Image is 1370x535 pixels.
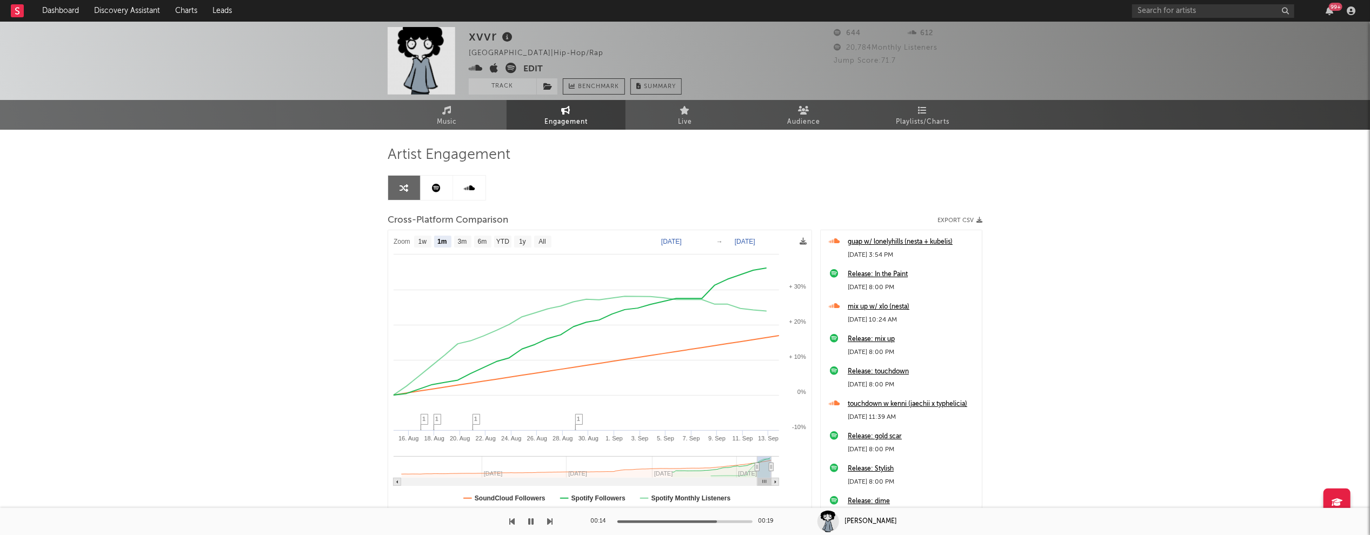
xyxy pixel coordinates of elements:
[424,435,444,442] text: 18. Aug
[577,416,580,422] span: 1
[388,214,508,227] span: Cross-Platform Comparison
[437,238,447,246] text: 1m
[523,63,543,76] button: Edit
[519,238,526,246] text: 1y
[848,463,976,476] a: Release: Stylish
[563,78,625,95] a: Benchmark
[758,515,780,528] div: 00:19
[501,435,521,442] text: 24. Aug
[758,435,779,442] text: 13. Sep
[792,424,806,430] text: -10%
[626,100,744,130] a: Live
[661,238,682,245] text: [DATE]
[848,411,976,424] div: [DATE] 11:39 AM
[475,494,546,502] text: SoundCloud Followers
[458,238,467,246] text: 3m
[896,116,950,129] span: Playlists/Charts
[848,281,976,294] div: [DATE] 8:00 PM
[476,435,496,442] text: 22. Aug
[571,494,626,502] text: Spotify Followers
[716,238,723,245] text: →
[422,416,425,422] span: 1
[478,238,487,246] text: 6m
[418,238,427,246] text: 1w
[657,435,674,442] text: 5. Sep
[683,435,700,442] text: 7. Sep
[744,100,863,130] a: Audience
[834,30,861,37] span: 644
[844,517,897,526] div: [PERSON_NAME]
[708,435,726,442] text: 9. Sep
[507,100,626,130] a: Engagement
[848,268,976,281] a: Release: In the Paint
[496,238,509,246] text: YTD
[735,238,755,245] text: [DATE]
[398,435,418,442] text: 16. Aug
[789,283,807,290] text: + 30%
[651,494,731,502] text: Spotify Monthly Listeners
[474,416,477,422] span: 1
[578,435,598,442] text: 30. Aug
[848,495,976,508] a: Release: dime
[538,238,546,246] text: All
[848,443,976,456] div: [DATE] 8:00 PM
[606,435,623,442] text: 1. Sep
[388,100,507,130] a: Music
[788,116,821,129] span: Audience
[435,416,438,422] span: 1
[544,116,588,129] span: Engagement
[848,398,976,411] a: touchdown w kenni (jaechii x typhelicia)
[450,435,470,442] text: 20. Aug
[789,353,807,360] text: + 10%
[1326,6,1333,15] button: 99+
[437,116,457,129] span: Music
[848,346,976,359] div: [DATE] 8:00 PM
[834,44,937,51] span: 20,784 Monthly Listeners
[937,217,982,224] button: Export CSV
[1329,3,1342,11] div: 99 +
[863,100,982,130] a: Playlists/Charts
[388,149,510,162] span: Artist Engagement
[848,236,976,249] a: guap w/ lonelyhills (nesta + kubelis)
[848,430,976,443] a: Release: gold scar
[848,300,976,313] a: mix up w/ xlo (nesta)
[469,27,515,45] div: xvvr
[630,78,682,95] button: Summary
[469,47,616,60] div: [GEOGRAPHIC_DATA] | Hip-Hop/Rap
[848,476,976,489] div: [DATE] 8:00 PM
[394,238,410,246] text: Zoom
[590,515,612,528] div: 00:14
[631,435,649,442] text: 3. Sep
[469,78,536,95] button: Track
[848,313,976,326] div: [DATE] 10:24 AM
[834,57,896,64] span: Jump Score: 71.7
[789,318,807,325] text: + 20%
[848,249,976,262] div: [DATE] 3:54 PM
[1132,4,1294,18] input: Search for artists
[797,389,806,395] text: 0%
[848,378,976,391] div: [DATE] 8:00 PM
[848,333,976,346] a: Release: mix up
[848,365,976,378] a: Release: touchdown
[908,30,934,37] span: 612
[678,116,692,129] span: Live
[553,435,573,442] text: 28. Aug
[527,435,547,442] text: 26. Aug
[733,435,753,442] text: 11. Sep
[644,84,676,90] span: Summary
[578,81,619,93] span: Benchmark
